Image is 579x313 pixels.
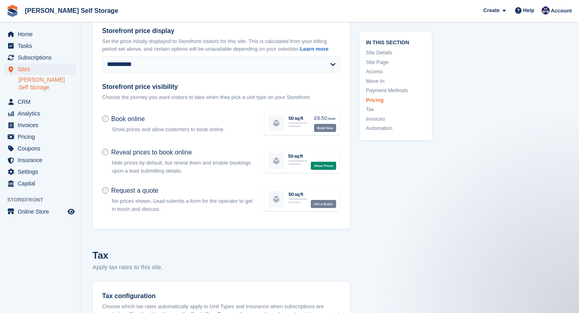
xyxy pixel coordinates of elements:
a: menu [4,64,76,75]
a: [PERSON_NAME] Self Storage [22,4,121,17]
img: stora-icon-8386f47178a22dfd0bd8f6a31ec36ba5ce8667c1dd55bd0f319d3a0aa187defe.svg [6,5,18,17]
span: Pricing [18,131,66,142]
a: menu [4,108,76,119]
a: menu [4,52,76,63]
span: Storefront [7,196,80,204]
a: Learn more [300,46,329,52]
input: Request a quote [102,187,109,194]
a: menu [4,166,76,177]
a: [PERSON_NAME] Self Storage [18,76,76,91]
p: Hide prices by default, but reveal them and enable bookings upon a lead submitting details. [112,159,254,175]
span: Tasks [18,40,66,51]
a: menu [4,178,76,189]
a: Move In [366,77,425,85]
span: CRM [18,96,66,107]
a: menu [4,96,76,107]
span: Online Store [18,206,66,217]
p: Apply tax rates to this site. [92,263,350,272]
span: Book online [111,115,145,122]
a: Access [366,68,425,76]
label: Storefront price visibility [102,82,340,92]
span: Capital [18,178,66,189]
div: Tax configuration [102,291,340,301]
a: menu [4,206,76,217]
a: Site Details [366,49,425,57]
span: Invoices [18,119,66,131]
h2: Tax [92,248,350,263]
span: Reveal prices to book online [111,149,192,156]
p: Choose the journey you want visitors to take when they pick a unit type on your Storefront. [102,93,340,101]
span: Account [551,7,572,15]
span: Request a quote [111,187,158,194]
a: menu [4,131,76,142]
a: Tax [366,105,425,113]
a: Site Page [366,58,425,66]
label: Storefront price display [102,26,340,36]
span: Sites [18,64,66,75]
a: Pricing [366,96,425,104]
span: Create [483,6,499,14]
input: Reveal prices to book online [102,149,109,155]
span: Subscriptions [18,52,66,63]
a: Preview store [66,207,76,216]
a: menu [4,154,76,166]
a: Automation [366,124,425,132]
a: menu [4,40,76,51]
span: Coupons [18,143,66,154]
input: Book online [102,115,109,122]
a: menu [4,143,76,154]
a: Invoices [366,115,425,123]
span: Analytics [18,108,66,119]
span: Settings [18,166,66,177]
a: menu [4,119,76,131]
span: Home [18,29,66,40]
span: Help [523,6,534,14]
p: No prices shown. Lead submits a form for the operator to get in touch and discuss. [112,197,254,213]
img: Matthew Jones [542,6,550,14]
span: Insurance [18,154,66,166]
p: Set the price initally displayed to Storefront visitors for this site. This is calculated from yo... [102,37,340,53]
a: menu [4,29,76,40]
a: Payment Methods [366,86,425,95]
p: Show prices and allow customers to book online. [112,126,254,134]
span: In this section [366,38,425,45]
